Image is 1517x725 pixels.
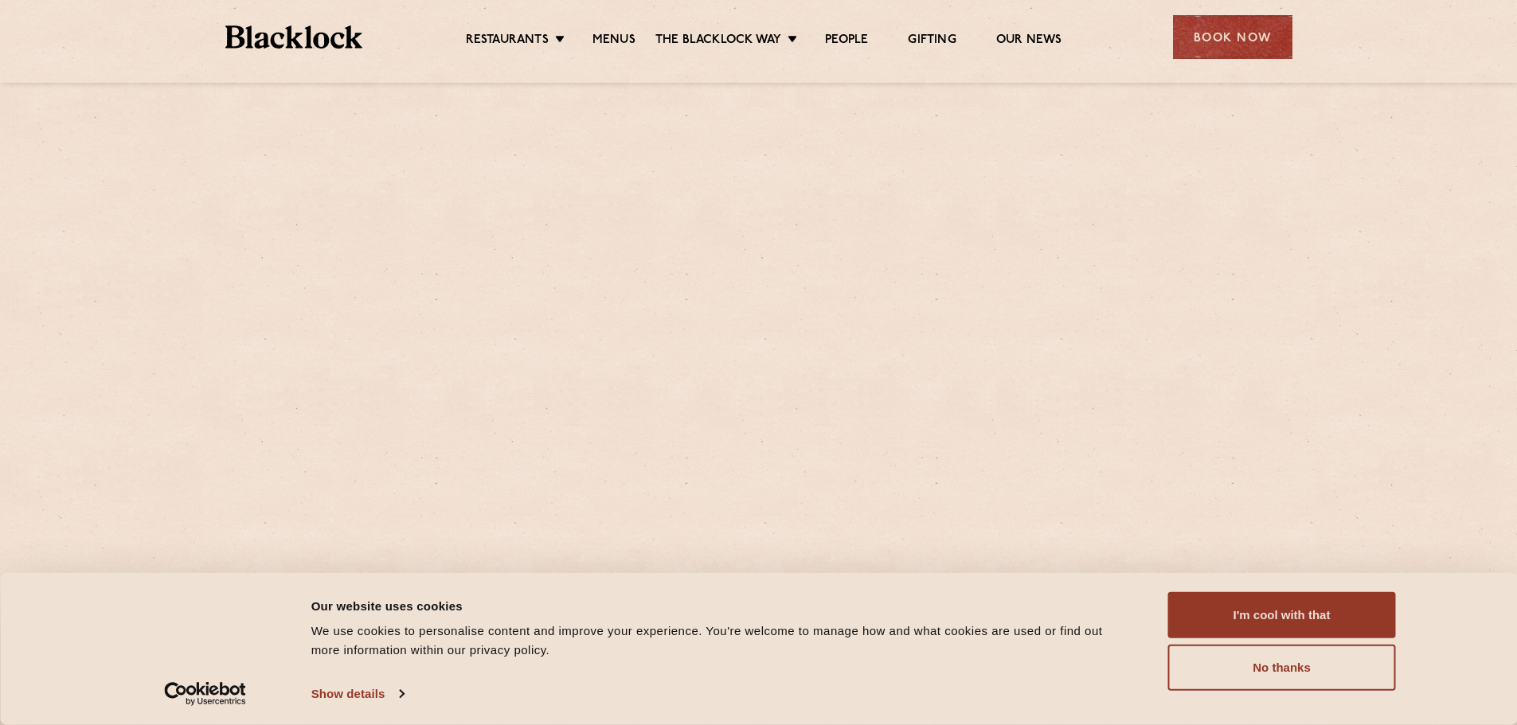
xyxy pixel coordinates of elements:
[655,33,781,50] a: The Blacklock Way
[311,622,1132,660] div: We use cookies to personalise content and improve your experience. You're welcome to manage how a...
[825,33,868,50] a: People
[1173,15,1292,59] div: Book Now
[1168,645,1396,691] button: No thanks
[135,682,275,706] a: Usercentrics Cookiebot - opens in a new window
[311,596,1132,615] div: Our website uses cookies
[996,33,1062,50] a: Our News
[225,25,363,49] img: BL_Textured_Logo-footer-cropped.svg
[908,33,956,50] a: Gifting
[592,33,635,50] a: Menus
[466,33,549,50] a: Restaurants
[1168,592,1396,638] button: I'm cool with that
[311,682,404,706] a: Show details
